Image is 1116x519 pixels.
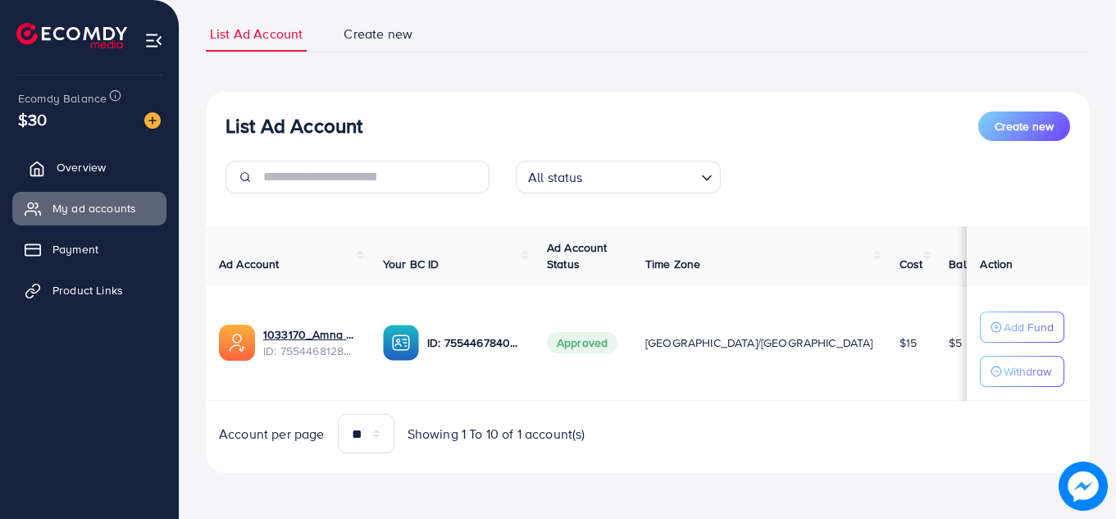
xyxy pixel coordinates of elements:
span: $30 [16,104,50,135]
span: Approved [547,332,617,353]
button: Add Fund [980,312,1064,343]
input: Search for option [588,162,695,189]
a: Payment [12,233,166,266]
h3: List Ad Account [225,114,362,138]
a: 1033170_Amna Collection_1758911713596 [263,326,357,343]
span: Your BC ID [383,256,440,272]
p: Add Fund [1004,317,1054,337]
img: menu [144,31,163,50]
span: Ad Account Status [547,239,608,272]
span: Account per page [219,425,325,444]
span: Balance [949,256,992,272]
span: Create new [344,25,412,43]
span: [GEOGRAPHIC_DATA]/[GEOGRAPHIC_DATA] [645,335,873,351]
span: Create new [995,118,1054,134]
p: Withdraw [1004,362,1051,381]
span: Action [980,256,1013,272]
span: ID: 7554468128542195713 [263,343,357,359]
img: image [1059,462,1108,511]
span: All status [525,166,586,189]
div: Search for option [516,161,721,193]
img: image [144,112,161,129]
span: $15 [900,335,917,351]
span: Payment [52,241,98,257]
img: ic-ba-acc.ded83a64.svg [383,325,419,361]
span: Ecomdy Balance [18,90,107,107]
span: List Ad Account [210,25,303,43]
span: Cost [900,256,923,272]
button: Create new [978,112,1070,141]
a: Overview [12,151,166,184]
a: My ad accounts [12,192,166,225]
span: Overview [57,159,106,175]
span: Showing 1 To 10 of 1 account(s) [408,425,585,444]
span: My ad accounts [52,200,136,216]
span: Time Zone [645,256,700,272]
span: Product Links [52,282,123,298]
p: ID: 7554467840363937808 [427,333,521,353]
div: <span class='underline'>1033170_Amna Collection_1758911713596</span></br>7554468128542195713 [263,326,357,360]
a: Product Links [12,274,166,307]
span: Ad Account [219,256,280,272]
span: $5 [949,335,962,351]
img: logo [16,23,127,48]
img: ic-ads-acc.e4c84228.svg [219,325,255,361]
button: Withdraw [980,356,1064,387]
